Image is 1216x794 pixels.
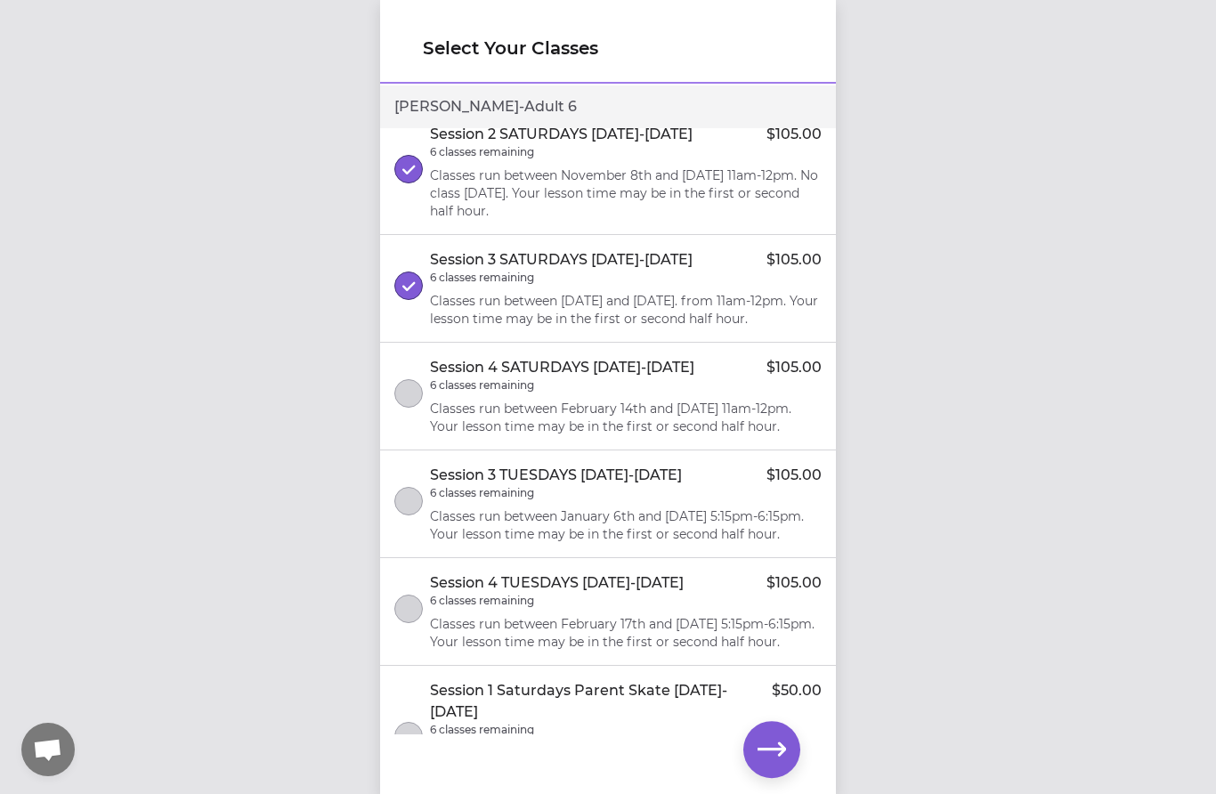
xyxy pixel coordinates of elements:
p: $105.00 [766,572,822,594]
p: 6 classes remaining [430,378,534,393]
p: 6 classes remaining [430,145,534,159]
button: select class [394,722,423,750]
p: 6 classes remaining [430,723,534,737]
button: select class [394,595,423,623]
p: Session 1 Saturdays Parent Skate [DATE]-[DATE] [430,680,772,723]
div: [PERSON_NAME] - Adult 6 [380,85,836,128]
p: $105.00 [766,465,822,486]
button: select class [394,487,423,515]
p: $50.00 [772,680,822,723]
p: Session 3 SATURDAYS [DATE]-[DATE] [430,249,693,271]
p: Session 3 TUESDAYS [DATE]-[DATE] [430,465,682,486]
p: $105.00 [766,249,822,271]
p: Classes run between February 17th and [DATE] 5:15pm-6:15pm. Your lesson time may be in the first ... [430,615,822,651]
h1: Select Your Classes [423,36,793,61]
p: 6 classes remaining [430,271,534,285]
p: Classes run between November 8th and [DATE] 11am-12pm. No class [DATE]. Your lesson time may be i... [430,166,822,220]
p: $105.00 [766,124,822,145]
div: Open chat [21,723,75,776]
p: Classes run between January 6th and [DATE] 5:15pm-6:15pm. Your lesson time may be in the first or... [430,507,822,543]
p: 6 classes remaining [430,594,534,608]
p: $105.00 [766,357,822,378]
button: select class [394,271,423,300]
p: 6 classes remaining [430,486,534,500]
p: Session 4 TUESDAYS [DATE]-[DATE] [430,572,684,594]
button: select class [394,379,423,408]
p: Session 2 SATURDAYS [DATE]-[DATE] [430,124,693,145]
p: Session 4 SATURDAYS [DATE]-[DATE] [430,357,694,378]
button: select class [394,155,423,183]
p: Classes run between [DATE] and [DATE]. from 11am-12pm. Your lesson time may be in the first or se... [430,292,822,328]
p: Classes run between February 14th and [DATE] 11am-12pm. Your lesson time may be in the first or s... [430,400,822,435]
